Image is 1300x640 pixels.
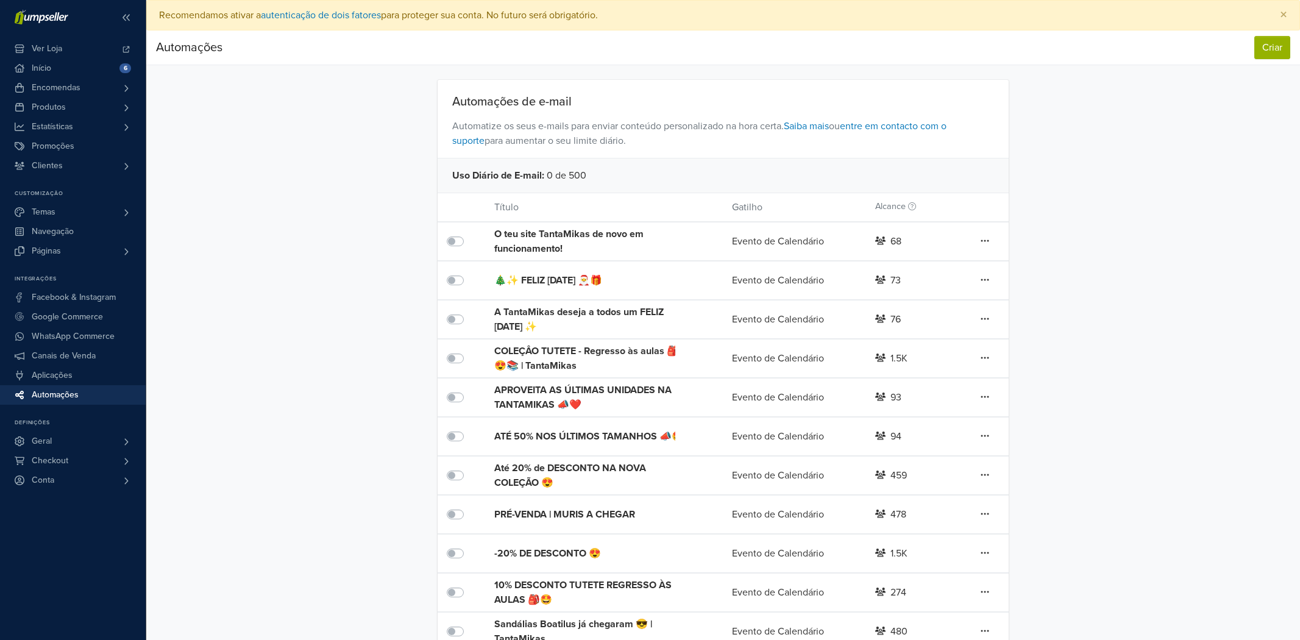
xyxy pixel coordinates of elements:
[723,351,865,366] div: Evento de Calendário
[494,273,684,288] div: 🎄✨ FELIZ [DATE] 🎅🎁
[494,546,684,561] div: -20% DE DESCONTO 😍
[723,429,865,444] div: Evento de Calendário
[1254,36,1290,59] button: Criar
[494,507,684,522] div: PRÉ-VENDA | MURIS A CHEGAR
[1268,1,1299,30] button: Close
[15,276,146,283] p: Integrações
[890,585,906,600] div: 274
[156,35,222,60] div: Automações
[32,385,79,405] span: Automações
[32,137,74,156] span: Promoções
[890,351,908,366] div: 1.5K
[890,234,901,249] div: 68
[261,9,381,21] a: autenticação de dois fatores
[723,200,865,215] div: Gatilho
[32,327,115,346] span: WhatsApp Commerce
[723,585,865,600] div: Evento de Calendário
[32,98,66,117] span: Produtos
[494,227,684,256] div: O teu site TantaMikas de novo em funcionamento!
[485,200,723,215] div: Título
[119,63,131,73] span: 6
[494,578,684,607] div: 10% DESCONTO TUTETE REGRESSO ÀS AULAS 🎒🤩
[494,344,684,373] div: COLEÇÂO TUTETE - Regresso às aulas 🎒😍📚 | TantaMikas
[1280,6,1287,24] span: ×
[452,168,544,183] span: Uso Diário de E-mail :
[32,78,80,98] span: Encomendas
[32,451,68,471] span: Checkout
[32,346,96,366] span: Canais de Venda
[890,546,908,561] div: 1.5K
[890,507,906,522] div: 478
[15,419,146,427] p: Definições
[875,200,916,213] label: Alcance
[32,241,61,261] span: Páginas
[723,624,865,639] div: Evento de Calendário
[32,202,55,222] span: Temas
[494,429,684,444] div: ATÉ 50% NOS ÚLTIMOS TAMANHOS 📣🤩
[438,158,1009,193] div: 0 de 500
[32,59,51,78] span: Início
[890,312,901,327] div: 76
[32,156,63,176] span: Clientes
[723,273,865,288] div: Evento de Calendário
[723,468,865,483] div: Evento de Calendário
[438,109,1009,158] span: Automatize os seus e-mails para enviar conteúdo personalizado na hora certa. ou para aumentar o s...
[32,288,116,307] span: Facebook & Instagram
[890,624,908,639] div: 480
[723,507,865,522] div: Evento de Calendário
[723,312,865,327] div: Evento de Calendário
[723,546,865,561] div: Evento de Calendário
[32,366,73,385] span: Aplicações
[890,429,901,444] div: 94
[32,117,73,137] span: Estatísticas
[32,222,74,241] span: Navegação
[890,273,901,288] div: 73
[438,94,1009,109] div: Automações de e-mail
[890,468,907,483] div: 459
[32,39,62,59] span: Ver Loja
[494,383,684,412] div: APROVEITA AS ÚLTIMAS UNIDADES NA TANTAMIKAS 📣❤️
[723,390,865,405] div: Evento de Calendário
[784,120,829,132] a: Saiba mais
[32,307,103,327] span: Google Commerce
[890,390,901,405] div: 93
[723,234,865,249] div: Evento de Calendário
[15,190,146,197] p: Customização
[494,461,684,490] div: Até 20% de DESCONTO NA NOVA COLEÇÃO 😍
[32,471,54,490] span: Conta
[494,305,684,334] div: A TantaMikas deseja a todos um FELIZ [DATE] ✨
[32,432,52,451] span: Geral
